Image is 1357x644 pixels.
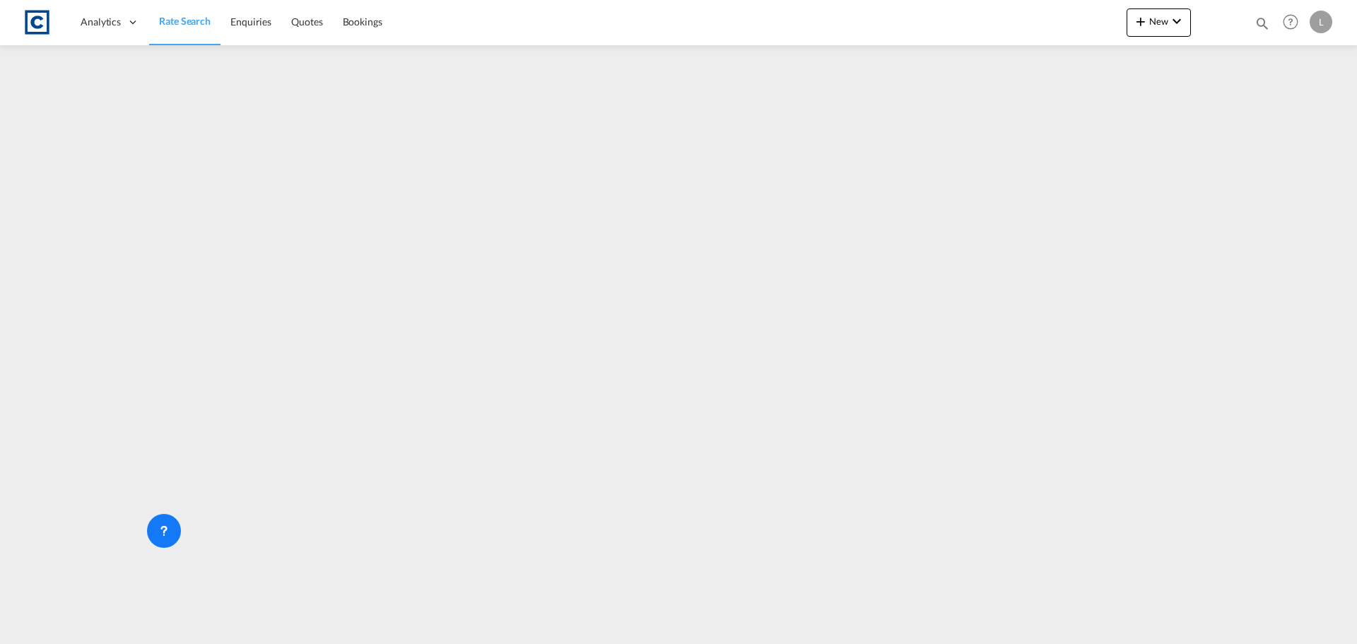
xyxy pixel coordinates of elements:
div: Help [1279,10,1310,35]
div: L [1310,11,1332,33]
span: Quotes [291,16,322,28]
span: Rate Search [159,15,211,27]
md-icon: icon-plus 400-fg [1132,13,1149,30]
button: icon-plus 400-fgNewicon-chevron-down [1127,8,1191,37]
span: Bookings [343,16,382,28]
span: Analytics [81,15,121,29]
span: Enquiries [230,16,271,28]
span: New [1132,16,1185,27]
div: icon-magnify [1255,16,1270,37]
span: Help [1279,10,1303,34]
md-icon: icon-magnify [1255,16,1270,31]
md-icon: icon-chevron-down [1168,13,1185,30]
img: 1fdb9190129311efbfaf67cbb4249bed.jpeg [21,6,53,38]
